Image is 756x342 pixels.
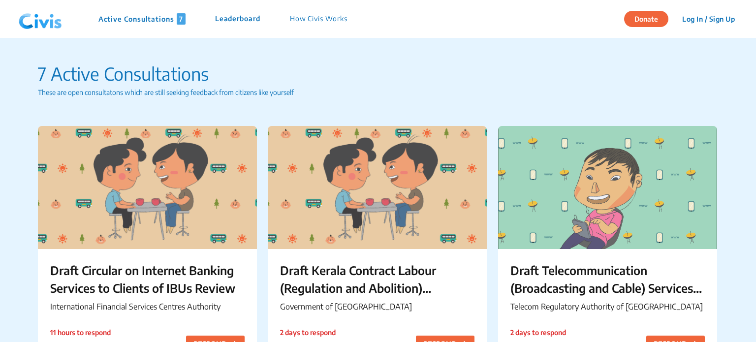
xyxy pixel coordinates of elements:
[38,87,718,97] p: These are open consultatons which are still seeking feedback from citizens like yourself
[624,13,676,23] a: Donate
[177,13,186,25] span: 7
[98,13,186,25] p: Active Consultations
[510,327,569,338] p: 2 days to respond
[280,261,474,297] p: Draft Kerala Contract Labour (Regulation and Abolition) (Amendment) Rules, 2025
[50,327,111,338] p: 11 hours to respond
[50,261,245,297] p: Draft Circular on Internet Banking Services to Clients of IBUs Review
[215,13,260,25] p: Leaderboard
[50,301,245,312] p: International Financial Services Centres Authority
[280,301,474,312] p: Government of [GEOGRAPHIC_DATA]
[290,13,347,25] p: How Civis Works
[676,11,741,27] button: Log In / Sign Up
[280,327,339,338] p: 2 days to respond
[38,61,718,87] p: 7 Active Consultations
[15,4,66,34] img: navlogo.png
[510,301,705,312] p: Telecom Regulatory Authority of [GEOGRAPHIC_DATA]
[510,261,705,297] p: Draft Telecommunication (Broadcasting and Cable) Services Interconnection (Addressable Systems) (...
[624,11,668,27] button: Donate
